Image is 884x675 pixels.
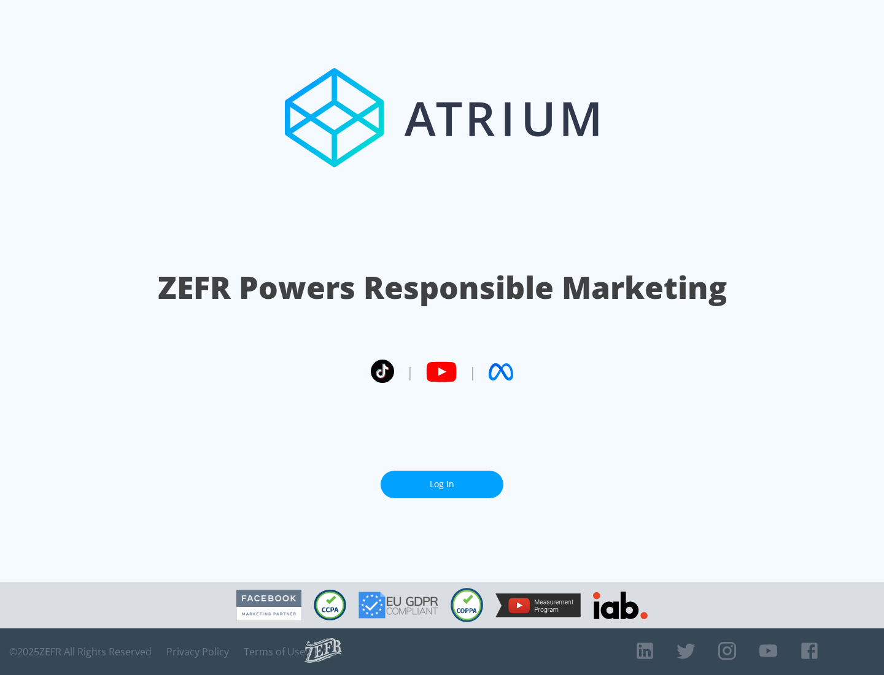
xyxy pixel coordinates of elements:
img: COPPA Compliant [451,588,483,622]
a: Privacy Policy [166,646,229,658]
span: | [469,363,476,381]
h1: ZEFR Powers Responsible Marketing [158,266,727,309]
img: IAB [593,592,648,619]
span: | [406,363,414,381]
img: CCPA Compliant [314,590,346,620]
span: © 2025 ZEFR All Rights Reserved [9,646,152,658]
img: YouTube Measurement Program [495,593,581,617]
a: Terms of Use [244,646,305,658]
img: GDPR Compliant [359,592,438,619]
img: Facebook Marketing Partner [236,590,301,621]
a: Log In [381,471,503,498]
